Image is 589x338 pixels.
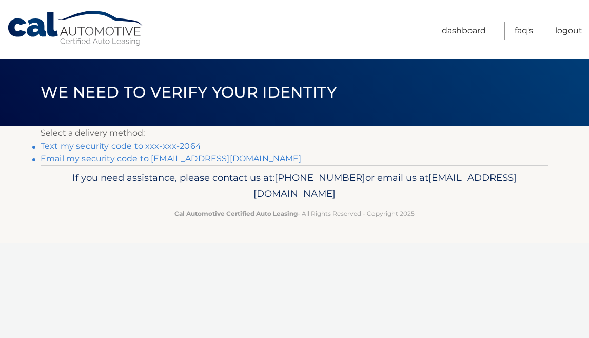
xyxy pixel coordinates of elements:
strong: Cal Automotive Certified Auto Leasing [174,210,298,217]
a: Email my security code to [EMAIL_ADDRESS][DOMAIN_NAME] [41,154,302,163]
a: Logout [555,22,582,40]
p: If you need assistance, please contact us at: or email us at [47,170,542,202]
span: We need to verify your identity [41,83,337,102]
p: - All Rights Reserved - Copyright 2025 [47,208,542,219]
a: Cal Automotive [7,10,145,47]
span: [PHONE_NUMBER] [274,172,365,183]
a: FAQ's [515,22,533,40]
a: Text my security code to xxx-xxx-2064 [41,141,201,151]
a: Dashboard [442,22,486,40]
p: Select a delivery method: [41,126,548,140]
